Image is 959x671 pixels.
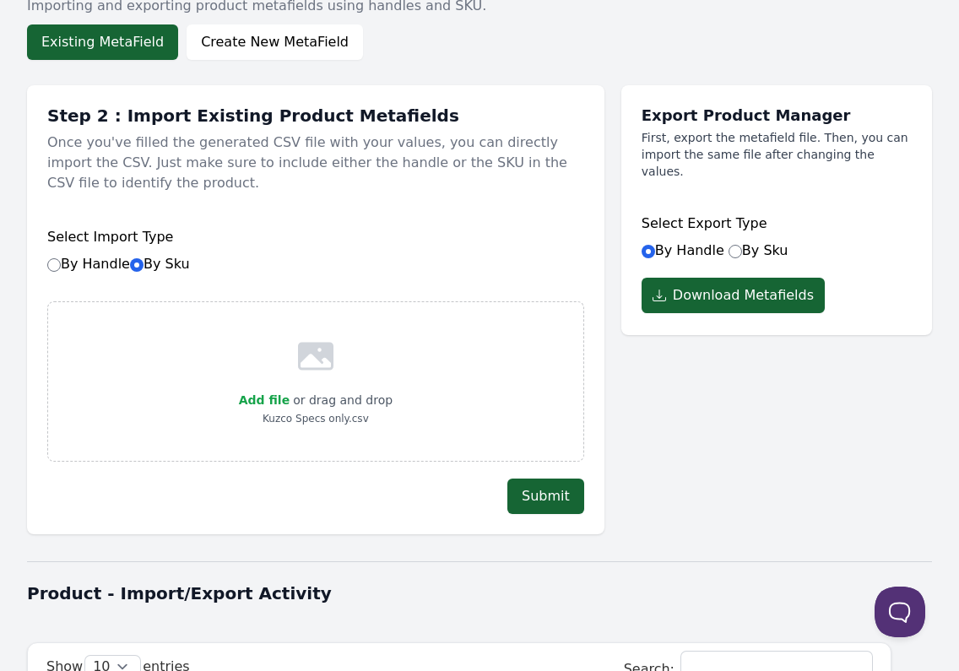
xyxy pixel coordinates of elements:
p: Kuzco Specs only.csv [239,410,393,427]
button: Download Metafields [642,278,825,313]
input: By Handle [642,245,655,258]
button: Submit [507,479,584,514]
button: Existing MetaField [27,24,178,60]
p: First, export the metafield file. Then, you can import the same file after changing the values. [642,129,912,180]
h1: Product - Import/Export Activity [27,582,932,605]
h1: Step 2 : Import Existing Product Metafields [47,106,584,126]
iframe: Toggle Customer Support [875,587,925,637]
p: or drag and drop [290,390,393,410]
label: By Handle [47,256,190,272]
input: By HandleBy Sku [47,258,61,272]
label: By Sku [729,242,788,258]
label: By Handle [642,242,724,258]
button: Create New MetaField [187,24,363,60]
input: By Sku [729,245,742,258]
h6: Select Export Type [642,214,912,234]
h6: Select Import Type [47,227,584,247]
label: By Sku [130,256,190,272]
p: Once you've filled the generated CSV file with your values, you can directly import the CSV. Just... [47,126,584,200]
input: By Sku [130,258,144,272]
h1: Export Product Manager [642,106,912,126]
span: Add file [239,393,290,407]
